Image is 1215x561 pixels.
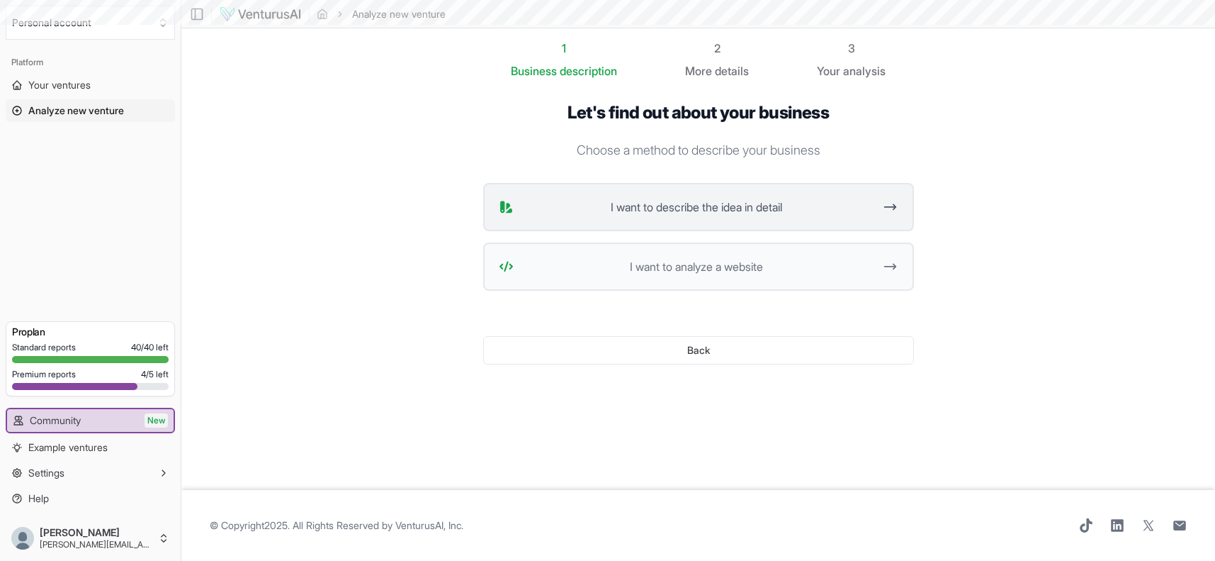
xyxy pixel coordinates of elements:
span: Your [817,62,840,79]
span: © Copyright 2025 . All Rights Reserved by . [210,518,463,533]
div: 3 [817,40,886,57]
h1: Let's find out about your business [483,102,914,123]
span: More [685,62,712,79]
span: Business [511,62,557,79]
span: Example ventures [28,440,108,455]
span: I want to analyze a website [519,258,874,275]
span: 4 / 5 left [141,369,169,380]
span: Your ventures [28,78,91,92]
button: I want to analyze a website [483,243,914,291]
span: Community [30,413,81,428]
button: [PERSON_NAME][PERSON_NAME][EMAIL_ADDRESS][DOMAIN_NAME] [6,521,175,555]
img: default_profile_normal.png [11,527,34,550]
span: New [145,413,168,428]
button: I want to describe the idea in detail [483,183,914,231]
div: 1 [511,40,617,57]
span: details [715,64,749,78]
span: Standard reports [12,342,76,353]
p: Choose a method to describe your business [483,140,914,160]
span: Settings [28,466,64,480]
h3: Pro plan [12,325,169,339]
span: [PERSON_NAME][EMAIL_ADDRESS][DOMAIN_NAME] [40,539,152,550]
span: Help [28,491,49,506]
span: I want to describe the idea in detail [519,199,874,216]
a: CommunityNew [7,409,174,432]
span: 40 / 40 left [131,342,169,353]
span: [PERSON_NAME] [40,526,152,539]
a: VenturusAI, Inc [395,519,461,531]
span: Premium reports [12,369,76,380]
a: Analyze new venture [6,99,175,122]
a: Example ventures [6,436,175,459]
a: Your ventures [6,74,175,96]
div: 2 [685,40,749,57]
button: Settings [6,462,175,484]
button: Back [483,336,914,365]
span: description [560,64,617,78]
span: analysis [843,64,886,78]
span: Analyze new venture [28,104,124,118]
div: Platform [6,51,175,74]
a: Help [6,487,175,510]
